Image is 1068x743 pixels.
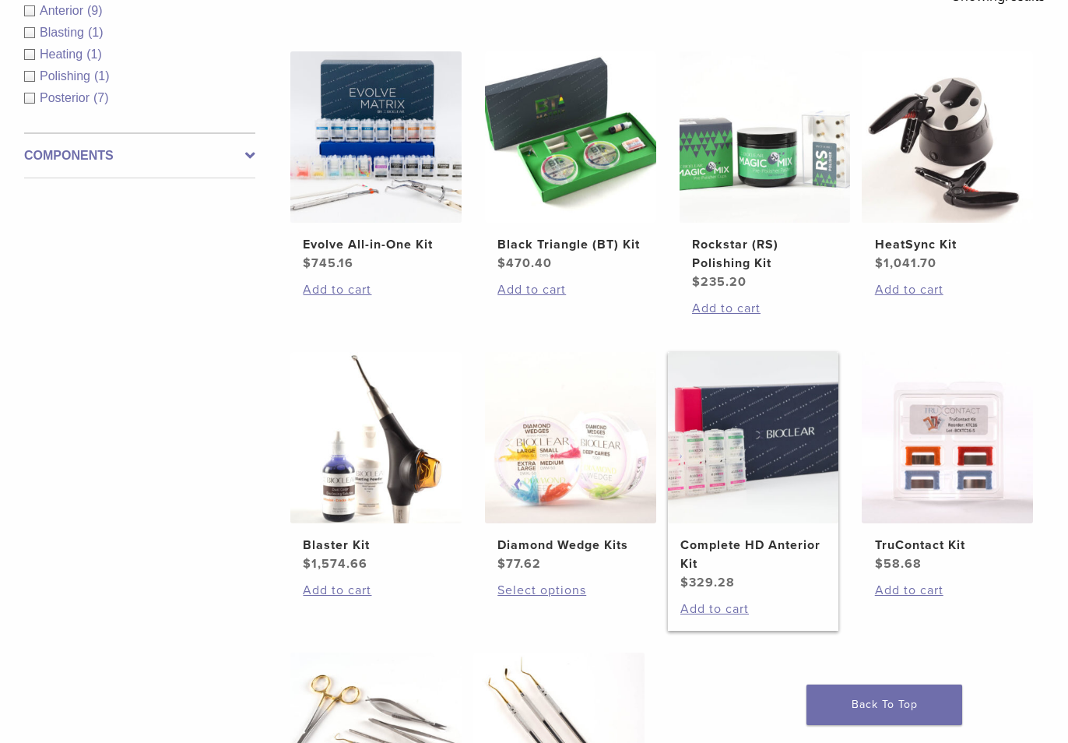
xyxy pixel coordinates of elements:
[875,556,884,572] span: $
[680,575,735,590] bdi: 329.28
[86,48,102,61] span: (1)
[485,51,656,223] img: Black Triangle (BT) Kit
[24,146,255,165] label: Components
[40,69,94,83] span: Polishing
[862,352,1033,523] img: TruContact Kit
[875,280,1021,299] a: Add to cart: “HeatSync Kit”
[303,556,367,572] bdi: 1,574.66
[88,26,104,39] span: (1)
[862,352,1033,573] a: TruContact KitTruContact Kit $58.68
[94,69,110,83] span: (1)
[497,581,643,600] a: Select options for “Diamond Wedge Kits”
[497,255,506,271] span: $
[680,51,851,291] a: Rockstar (RS) Polishing KitRockstar (RS) Polishing Kit $235.20
[875,235,1021,254] h2: HeatSync Kit
[875,255,936,271] bdi: 1,041.70
[303,255,353,271] bdi: 745.16
[692,235,838,273] h2: Rockstar (RS) Polishing Kit
[303,581,448,600] a: Add to cart: “Blaster Kit”
[862,51,1033,273] a: HeatSync KitHeatSync Kit $1,041.70
[497,255,552,271] bdi: 470.40
[93,91,109,104] span: (7)
[875,255,884,271] span: $
[806,685,962,725] a: Back To Top
[290,352,462,573] a: Blaster KitBlaster Kit $1,574.66
[485,352,656,523] img: Diamond Wedge Kits
[692,274,747,290] bdi: 235.20
[290,51,462,223] img: Evolve All-in-One Kit
[290,352,462,523] img: Blaster Kit
[290,51,462,273] a: Evolve All-in-One KitEvolve All-in-One Kit $745.16
[680,575,689,590] span: $
[692,299,838,318] a: Add to cart: “Rockstar (RS) Polishing Kit”
[497,536,643,555] h2: Diamond Wedge Kits
[40,48,86,61] span: Heating
[303,556,311,572] span: $
[303,536,448,555] h2: Blaster Kit
[680,536,826,573] h2: Complete HD Anterior Kit
[40,4,87,17] span: Anterior
[303,235,448,254] h2: Evolve All-in-One Kit
[680,600,826,618] a: Add to cart: “Complete HD Anterior Kit”
[497,235,643,254] h2: Black Triangle (BT) Kit
[87,4,103,17] span: (9)
[40,91,93,104] span: Posterior
[862,51,1033,223] img: HeatSync Kit
[692,274,701,290] span: $
[875,556,922,572] bdi: 58.68
[303,280,448,299] a: Add to cart: “Evolve All-in-One Kit”
[303,255,311,271] span: $
[485,51,656,273] a: Black Triangle (BT) KitBlack Triangle (BT) Kit $470.40
[875,536,1021,555] h2: TruContact Kit
[668,352,839,523] img: Complete HD Anterior Kit
[668,352,839,592] a: Complete HD Anterior KitComplete HD Anterior Kit $329.28
[680,51,851,223] img: Rockstar (RS) Polishing Kit
[875,581,1021,600] a: Add to cart: “TruContact Kit”
[485,352,656,573] a: Diamond Wedge KitsDiamond Wedge Kits $77.62
[497,280,643,299] a: Add to cart: “Black Triangle (BT) Kit”
[497,556,541,572] bdi: 77.62
[497,556,506,572] span: $
[40,26,88,39] span: Blasting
